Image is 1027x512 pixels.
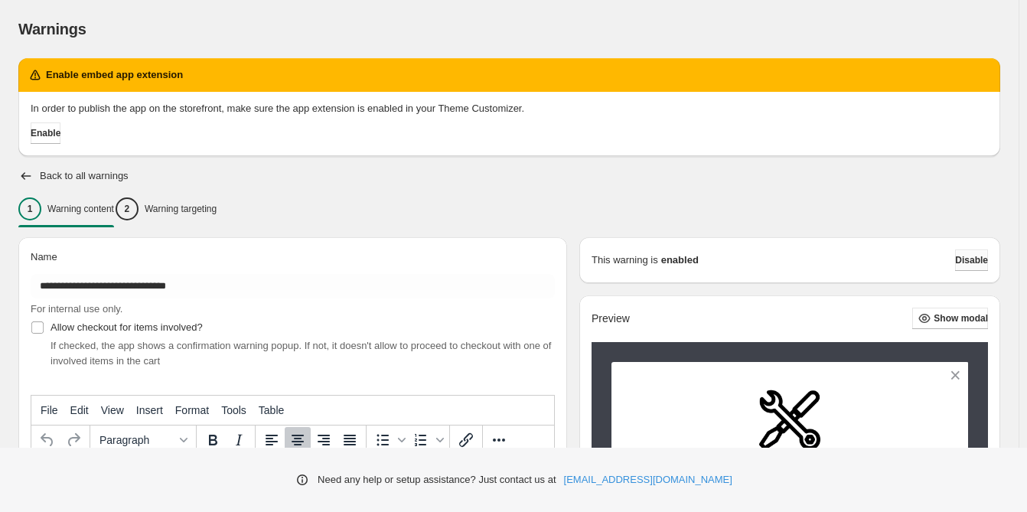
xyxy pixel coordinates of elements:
button: Align right [311,427,337,453]
button: 1Warning content [18,193,114,225]
span: Insert [136,404,163,416]
p: Warning content [47,203,114,215]
h2: Back to all warnings [40,170,129,182]
p: In order to publish the app on the storefront, make sure the app extension is enabled in your The... [31,101,988,116]
button: More... [486,427,512,453]
span: View [101,404,124,416]
button: Disable [955,249,988,271]
button: Align center [285,427,311,453]
span: If checked, the app shows a confirmation warning popup. If not, it doesn't allow to proceed to ch... [51,340,551,367]
body: Rich Text Area. Press ALT-0 for help. [6,12,517,28]
button: 2Warning targeting [116,193,217,225]
div: 1 [18,197,41,220]
span: Allow checkout for items involved? [51,321,203,333]
button: Undo [34,427,60,453]
button: Italic [226,427,252,453]
div: 2 [116,197,139,220]
span: Paragraph [99,434,174,446]
h2: Enable embed app extension [46,67,183,83]
span: File [41,404,58,416]
button: Formats [93,427,193,453]
span: Show modal [934,312,988,324]
span: For internal use only. [31,303,122,315]
a: [EMAIL_ADDRESS][DOMAIN_NAME] [564,472,732,488]
span: Format [175,404,209,416]
button: Show modal [912,308,988,329]
p: This warning is [592,253,658,268]
button: Insert/edit link [453,427,479,453]
div: Numbered list [408,427,446,453]
button: Redo [60,427,86,453]
strong: enabled [661,253,699,268]
span: Disable [955,254,988,266]
button: Justify [337,427,363,453]
span: Tools [221,404,246,416]
span: Edit [70,404,89,416]
span: Warnings [18,21,86,38]
div: Bullet list [370,427,408,453]
h2: Preview [592,312,630,325]
span: Enable [31,127,60,139]
span: Table [259,404,284,416]
button: Enable [31,122,60,144]
button: Align left [259,427,285,453]
button: Bold [200,427,226,453]
p: Warning targeting [145,203,217,215]
span: Name [31,251,57,263]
